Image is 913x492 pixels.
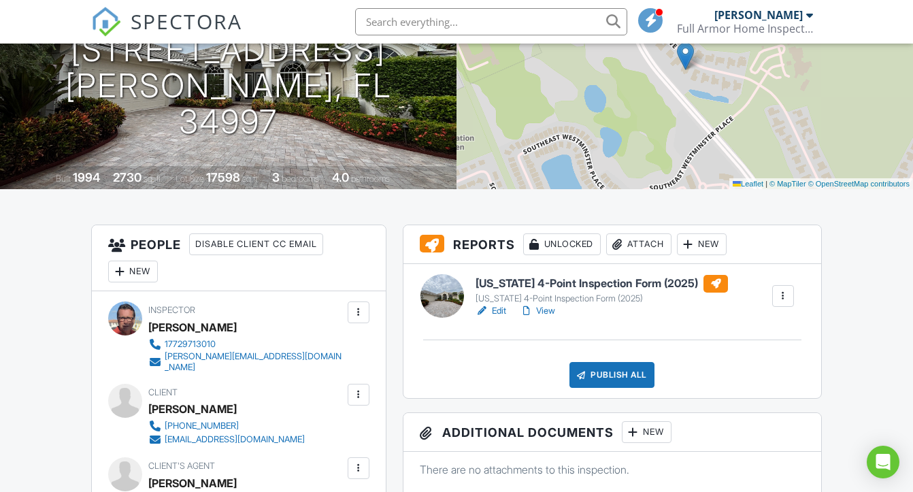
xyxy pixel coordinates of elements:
div: Unlocked [523,233,601,255]
span: | [765,180,767,188]
h3: People [92,225,385,291]
div: [PERSON_NAME] [714,8,803,22]
div: Publish All [569,362,654,388]
img: The Best Home Inspection Software - Spectora [91,7,121,37]
p: There are no attachments to this inspection. [420,462,805,477]
span: Built [56,174,71,184]
div: [PERSON_NAME][EMAIL_ADDRESS][DOMAIN_NAME] [165,351,344,373]
span: sq. ft. [144,174,163,184]
div: [EMAIL_ADDRESS][DOMAIN_NAME] [165,434,305,445]
span: bathrooms [351,174,390,184]
div: 2730 [113,170,142,184]
div: New [622,421,671,443]
h1: [STREET_ADDRESS] [PERSON_NAME], Fl 34997 [22,32,435,140]
div: [PHONE_NUMBER] [165,421,239,431]
div: 3 [272,170,280,184]
a: [PERSON_NAME][EMAIL_ADDRESS][DOMAIN_NAME] [148,351,344,373]
a: [EMAIL_ADDRESS][DOMAIN_NAME] [148,433,305,446]
a: Edit [476,304,506,318]
span: Client's Agent [148,461,215,471]
a: © OpenStreetMap contributors [808,180,910,188]
span: sq.ft. [242,174,259,184]
a: 17729713010 [148,338,344,351]
div: [US_STATE] 4-Point Inspection Form (2025) [476,293,728,304]
a: © MapTiler [769,180,806,188]
div: Attach [606,233,671,255]
div: 4.0 [332,170,349,184]
div: [PERSON_NAME] [148,399,237,419]
h6: [US_STATE] 4-Point Inspection Form (2025) [476,275,728,293]
div: [PERSON_NAME] [148,317,237,338]
img: Marker [677,42,694,70]
a: View [520,304,555,318]
span: SPECTORA [131,7,242,35]
a: [US_STATE] 4-Point Inspection Form (2025) [US_STATE] 4-Point Inspection Form (2025) [476,275,728,305]
span: Lot Size [176,174,204,184]
span: Inspector [148,305,195,315]
div: New [677,233,727,255]
div: Disable Client CC Email [189,233,323,255]
div: Open Intercom Messenger [867,446,899,478]
span: bedrooms [282,174,319,184]
div: New [108,261,158,282]
span: Client [148,387,178,397]
h3: Reports [403,225,821,264]
div: Full Armor Home Inspections [677,22,813,35]
h3: Additional Documents [403,413,821,452]
div: 17598 [206,170,240,184]
input: Search everything... [355,8,627,35]
a: SPECTORA [91,18,242,47]
div: 17729713010 [165,339,216,350]
div: 1994 [73,170,100,184]
a: [PHONE_NUMBER] [148,419,305,433]
a: Leaflet [733,180,763,188]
